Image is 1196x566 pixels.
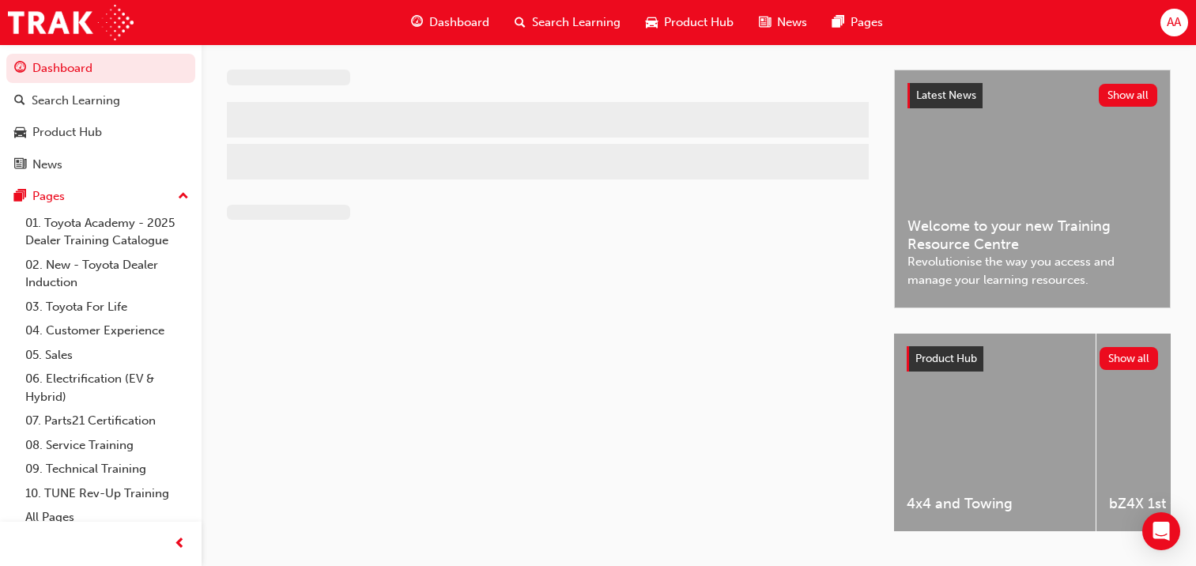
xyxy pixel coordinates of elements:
button: Show all [1099,84,1158,107]
div: Search Learning [32,92,120,110]
button: Pages [6,182,195,211]
span: guage-icon [411,13,423,32]
span: Welcome to your new Training Resource Centre [907,217,1157,253]
span: car-icon [14,126,26,140]
a: 09. Technical Training [19,457,195,481]
div: Pages [32,187,65,206]
a: News [6,150,195,179]
div: Open Intercom Messenger [1142,512,1180,550]
button: DashboardSearch LearningProduct HubNews [6,51,195,182]
span: 4x4 and Towing [907,495,1083,513]
span: news-icon [14,158,26,172]
a: Latest NewsShow all [907,83,1157,108]
a: 08. Service Training [19,433,195,458]
a: 10. TUNE Rev-Up Training [19,481,195,506]
a: 06. Electrification (EV & Hybrid) [19,367,195,409]
a: Dashboard [6,54,195,83]
span: prev-icon [174,534,186,554]
span: News [777,13,807,32]
button: AA [1160,9,1188,36]
a: 04. Customer Experience [19,319,195,343]
span: Product Hub [664,13,734,32]
button: Show all [1100,347,1159,370]
span: Revolutionise the way you access and manage your learning resources. [907,253,1157,289]
span: Dashboard [429,13,489,32]
a: Product Hub [6,118,195,147]
span: pages-icon [832,13,844,32]
span: car-icon [646,13,658,32]
a: Search Learning [6,86,195,115]
a: 4x4 and Towing [894,334,1096,531]
span: up-icon [178,187,189,207]
a: pages-iconPages [820,6,896,39]
a: Product HubShow all [907,346,1158,372]
a: All Pages [19,505,195,530]
span: pages-icon [14,190,26,204]
span: search-icon [14,94,25,108]
a: 05. Sales [19,343,195,368]
span: news-icon [759,13,771,32]
a: guage-iconDashboard [398,6,502,39]
a: news-iconNews [746,6,820,39]
a: 03. Toyota For Life [19,295,195,319]
img: Trak [8,5,134,40]
a: search-iconSearch Learning [502,6,633,39]
a: car-iconProduct Hub [633,6,746,39]
div: News [32,156,62,174]
a: Latest NewsShow allWelcome to your new Training Resource CentreRevolutionise the way you access a... [894,70,1171,308]
span: Latest News [916,89,976,102]
a: 01. Toyota Academy - 2025 Dealer Training Catalogue [19,211,195,253]
span: guage-icon [14,62,26,76]
a: 07. Parts21 Certification [19,409,195,433]
div: Product Hub [32,123,102,141]
a: 02. New - Toyota Dealer Induction [19,253,195,295]
span: AA [1167,13,1181,32]
span: Search Learning [532,13,621,32]
span: search-icon [515,13,526,32]
span: Product Hub [915,352,977,365]
span: Pages [851,13,883,32]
